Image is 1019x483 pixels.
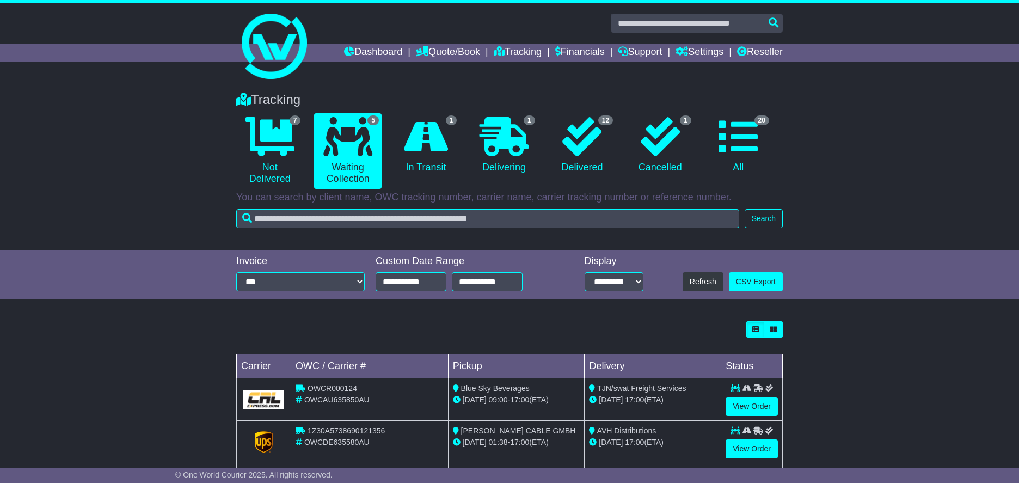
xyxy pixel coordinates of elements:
[243,390,284,409] img: GetCarrierServiceLogo
[597,426,656,435] span: AVH Distributions
[625,395,644,404] span: 17:00
[236,255,365,267] div: Invoice
[314,113,381,189] a: 5 Waiting Collection
[680,115,691,125] span: 1
[627,113,693,178] a: 1 Cancelled
[489,395,508,404] span: 09:00
[463,438,487,447] span: [DATE]
[236,113,303,189] a: 7 Not Delivered
[721,354,783,378] td: Status
[453,437,580,448] div: - (ETA)
[625,438,644,447] span: 17:00
[367,115,379,125] span: 5
[392,113,459,178] a: 1 In Transit
[726,439,778,458] a: View Order
[555,44,605,62] a: Financials
[705,113,772,178] a: 20 All
[291,354,449,378] td: OWC / Carrier #
[231,92,788,108] div: Tracking
[589,437,716,448] div: (ETA)
[729,272,783,291] a: CSV Export
[461,384,530,393] span: Blue Sky Beverages
[308,384,357,393] span: OWCR000124
[463,395,487,404] span: [DATE]
[304,438,370,447] span: OWCDE635580AU
[589,394,716,406] div: (ETA)
[676,44,723,62] a: Settings
[290,115,301,125] span: 7
[448,354,585,378] td: Pickup
[304,395,370,404] span: OWCAU635850AU
[585,255,643,267] div: Display
[510,395,529,404] span: 17:00
[754,115,769,125] span: 20
[376,255,550,267] div: Custom Date Range
[524,115,535,125] span: 1
[461,426,576,435] span: [PERSON_NAME] CABLE GMBH
[618,44,662,62] a: Support
[470,113,537,178] a: 1 Delivering
[175,470,333,479] span: © One World Courier 2025. All rights reserved.
[549,113,616,178] a: 12 Delivered
[726,397,778,416] a: View Order
[255,431,273,453] img: GetCarrierServiceLogo
[683,272,723,291] button: Refresh
[745,209,783,228] button: Search
[416,44,480,62] a: Quote/Book
[236,192,783,204] p: You can search by client name, OWC tracking number, carrier name, carrier tracking number or refe...
[510,438,529,447] span: 17:00
[597,384,686,393] span: TJN/swat Freight Services
[308,426,385,435] span: 1Z30A5738690121356
[453,394,580,406] div: - (ETA)
[344,44,402,62] a: Dashboard
[237,354,291,378] td: Carrier
[598,115,613,125] span: 12
[494,44,542,62] a: Tracking
[585,354,721,378] td: Delivery
[737,44,783,62] a: Reseller
[446,115,457,125] span: 1
[489,438,508,447] span: 01:38
[599,438,623,447] span: [DATE]
[599,395,623,404] span: [DATE]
